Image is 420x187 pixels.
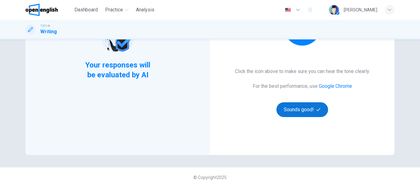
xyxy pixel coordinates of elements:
img: en [284,8,292,12]
h6: For the best performance, use [253,83,352,90]
img: OpenEnglish logo [26,4,58,16]
button: Practice [103,4,131,15]
span: © Copyright 2025 [193,175,227,180]
button: Analysis [133,4,157,15]
span: Practice [105,6,123,14]
button: Sounds good! [276,102,328,117]
span: TOEFL® [40,24,50,28]
button: Dashboard [72,4,100,15]
a: OpenEnglish logo [26,4,72,16]
span: Your responses will be evaluated by AI [81,60,155,80]
a: Google Chrome [319,83,352,89]
img: Profile picture [329,5,339,15]
span: Analysis [136,6,154,14]
h1: Writing [40,28,57,35]
span: Dashboard [74,6,98,14]
div: [PERSON_NAME] [344,6,377,14]
h6: Click the icon above to make sure you can hear the tone clearly. [235,68,370,75]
